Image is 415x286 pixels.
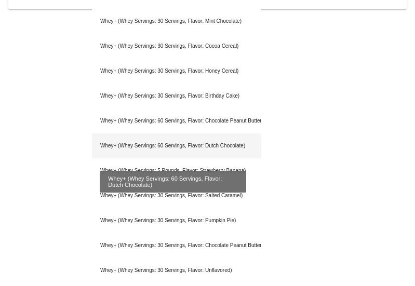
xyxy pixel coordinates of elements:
[92,59,261,84] div: Whey+ (Whey Servings: 30 Servings, Flavor: Honey Cereal)
[92,133,261,158] div: Whey+ (Whey Servings: 60 Servings, Flavor: Dutch Chocolate)
[92,108,261,133] div: Whey+ (Whey Servings: 60 Servings, Flavor: Chocolate Peanut Butter)
[92,258,261,283] div: Whey+ (Whey Servings: 30 Servings, Flavor: Unflavored)
[92,158,261,183] div: Whey+ (Whey Servings: 5 Pounds, Flavor: Strawberry Banana)
[92,34,261,59] div: Whey+ (Whey Servings: 30 Servings, Flavor: Cocoa Cereal)
[92,233,261,258] div: Whey+ (Whey Servings: 30 Servings, Flavor: Chocolate Peanut Butter)
[92,208,261,233] div: Whey+ (Whey Servings: 30 Servings, Flavor: Pumpkin Pie)
[92,84,261,108] div: Whey+ (Whey Servings: 30 Servings, Flavor: Birthday Cake)
[92,183,261,208] div: Whey+ (Whey Servings: 30 Servings, Flavor: Salted Caramel)
[92,9,261,34] div: Whey+ (Whey Servings: 30 Servings, Flavor: Mint Chocolate)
